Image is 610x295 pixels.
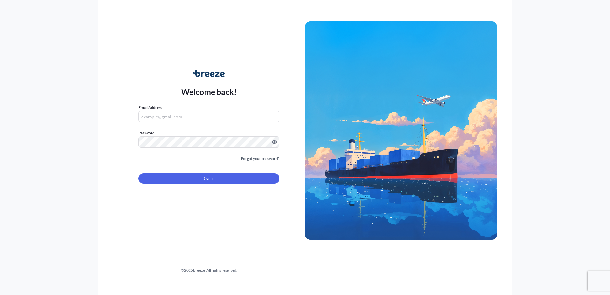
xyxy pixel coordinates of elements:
[241,155,279,162] a: Forgot your password?
[181,87,237,97] p: Welcome back!
[138,130,279,136] label: Password
[305,21,497,240] img: Ship illustration
[138,173,279,184] button: Sign In
[113,267,305,274] div: © 2025 Breeze. All rights reserved.
[138,104,162,111] label: Email Address
[272,140,277,145] button: Show password
[138,111,279,122] input: example@gmail.com
[204,175,215,182] span: Sign In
